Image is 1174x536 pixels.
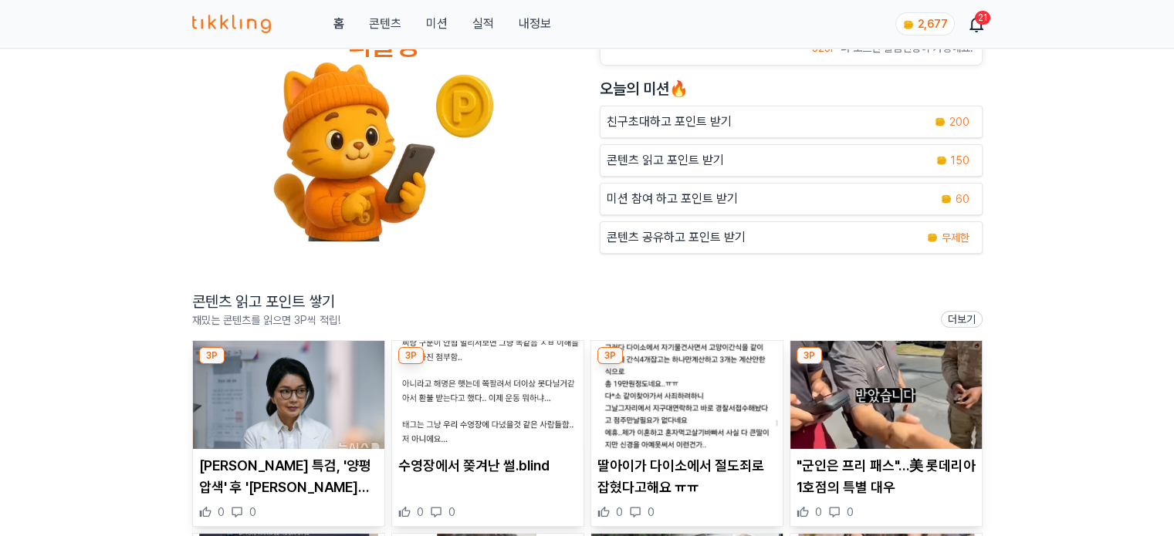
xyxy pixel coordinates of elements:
[249,504,256,520] span: 0
[847,504,854,520] span: 0
[518,15,550,33] a: 내정보
[193,341,384,449] img: 김건희 특검, '양평 압색' 후 '이우환 그림' 이동 확인
[970,15,983,33] a: 21
[956,191,969,207] span: 60
[398,455,577,477] p: 수영장에서 쫒겨난 썰.blind
[941,311,983,328] a: 더보기
[472,15,493,33] a: 실적
[902,19,915,31] img: coin
[368,15,401,33] a: 콘텐츠
[607,190,738,208] p: 미션 참여 하고 포인트 받기
[616,504,623,520] span: 0
[597,455,776,498] p: 딸아이가 다이소에서 절도죄로 잡혔다고해요 ㅠㅠ
[797,455,976,498] p: "군인은 프리 패스"…美 롯데리아 1호점의 특별 대우
[448,504,455,520] span: 0
[600,78,983,99] h2: 오늘의 미션🔥
[607,151,724,170] p: 콘텐츠 읽고 포인트 받기
[417,504,424,520] span: 0
[333,15,343,33] a: 홈
[918,18,948,30] span: 2,677
[591,341,783,449] img: 딸아이가 다이소에서 절도죄로 잡혔다고해요 ㅠㅠ
[600,144,983,177] a: 콘텐츠 읽고 포인트 받기 coin 150
[607,228,746,247] p: 콘텐츠 공유하고 포인트 받기
[398,347,424,364] div: 3P
[218,504,225,520] span: 0
[199,347,225,364] div: 3P
[425,15,447,33] button: 미션
[940,193,952,205] img: coin
[597,347,623,364] div: 3P
[975,11,990,25] div: 21
[192,291,340,312] h2: 콘텐츠 읽고 포인트 쌓기
[600,221,983,254] a: 콘텐츠 공유하고 포인트 받기 coin 무제한
[600,183,983,215] button: 미션 참여 하고 포인트 받기 coin 60
[391,340,584,527] div: 3P 수영장에서 쫒겨난 썰.blind 수영장에서 쫒겨난 썰.blind 0 0
[797,347,822,364] div: 3P
[942,230,969,245] span: 무제한
[272,61,495,241] img: tikkling_character
[192,312,340,328] p: 재밌는 콘텐츠를 읽으면 3P씩 적립!
[815,504,822,520] span: 0
[935,154,948,167] img: coin
[192,15,272,33] img: 티끌링
[600,106,983,138] button: 친구초대하고 포인트 받기 coin 200
[199,455,378,498] p: [PERSON_NAME] 특검, '양평 압색' 후 '[PERSON_NAME] [PERSON_NAME]' 이동 확인
[392,341,584,449] img: 수영장에서 쫒겨난 썰.blind
[790,341,982,449] img: "군인은 프리 패스"…美 롯데리아 1호점의 특별 대우
[192,340,385,527] div: 3P 김건희 특검, '양평 압색' 후 '이우환 그림' 이동 확인 [PERSON_NAME] 특검, '양평 압색' 후 '[PERSON_NAME] [PERSON_NAME]' 이동 ...
[926,231,939,244] img: coin
[895,12,952,35] a: coin 2,677
[790,340,983,527] div: 3P "군인은 프리 패스"…美 롯데리아 1호점의 특별 대우 "군인은 프리 패스"…美 롯데리아 1호점의 특별 대우 0 0
[949,114,969,130] span: 200
[934,116,946,128] img: coin
[607,113,732,131] p: 친구초대하고 포인트 받기
[648,504,655,520] span: 0
[951,153,969,168] span: 150
[590,340,783,527] div: 3P 딸아이가 다이소에서 절도죄로 잡혔다고해요 ㅠㅠ 딸아이가 다이소에서 절도죄로 잡혔다고해요 ㅠㅠ 0 0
